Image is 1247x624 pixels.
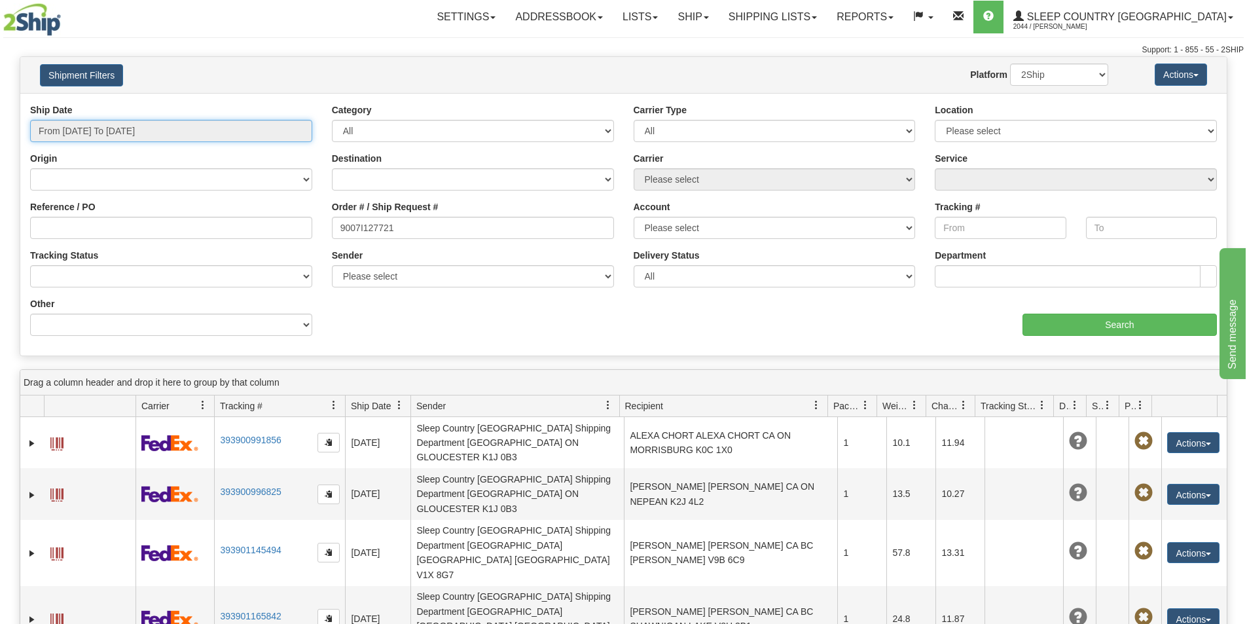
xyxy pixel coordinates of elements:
[26,547,39,560] a: Expand
[30,103,73,117] label: Ship Date
[1069,484,1087,502] span: Unknown
[332,103,372,117] label: Category
[613,1,668,33] a: Lists
[317,433,340,452] button: Copy to clipboard
[970,68,1007,81] label: Platform
[935,103,973,117] label: Location
[624,417,837,468] td: ALEXA CHORT ALEXA CHORT CA ON MORRISBURG K0C 1X0
[141,435,198,451] img: 2 - FedEx Express®
[837,417,886,468] td: 1
[625,399,663,413] span: Recipient
[719,1,827,33] a: Shipping lists
[220,435,281,445] a: 393900991856
[1069,542,1087,560] span: Unknown
[1059,399,1070,413] span: Delivery Status
[935,468,985,519] td: 10.27
[1024,11,1227,22] span: Sleep Country [GEOGRAPHIC_DATA]
[50,431,63,452] a: Label
[30,249,98,262] label: Tracking Status
[220,611,281,621] a: 393901165842
[1155,64,1207,86] button: Actions
[634,200,670,213] label: Account
[805,394,827,416] a: Recipient filter column settings
[505,1,613,33] a: Addressbook
[141,545,198,561] img: 2 - FedEx Express®
[410,468,624,519] td: Sleep Country [GEOGRAPHIC_DATA] Shipping Department [GEOGRAPHIC_DATA] ON GLOUCESTER K1J 0B3
[935,417,985,468] td: 11.94
[882,399,910,413] span: Weight
[1167,432,1220,453] button: Actions
[30,200,96,213] label: Reference / PO
[903,394,926,416] a: Weight filter column settings
[935,152,967,165] label: Service
[1064,394,1086,416] a: Delivery Status filter column settings
[1096,394,1119,416] a: Shipment Issues filter column settings
[1031,394,1053,416] a: Tracking Status filter column settings
[886,468,935,519] td: 13.5
[345,520,410,586] td: [DATE]
[40,64,123,86] button: Shipment Filters
[1134,542,1153,560] span: Pickup Not Assigned
[141,399,170,413] span: Carrier
[345,417,410,468] td: [DATE]
[1129,394,1151,416] a: Pickup Status filter column settings
[931,399,959,413] span: Charge
[1167,542,1220,563] button: Actions
[935,520,985,586] td: 13.31
[26,437,39,450] a: Expand
[388,394,410,416] a: Ship Date filter column settings
[935,217,1066,239] input: From
[332,152,382,165] label: Destination
[1134,484,1153,502] span: Pickup Not Assigned
[1069,432,1087,450] span: Unknown
[220,486,281,497] a: 393900996825
[854,394,877,416] a: Packages filter column settings
[3,45,1244,56] div: Support: 1 - 855 - 55 - 2SHIP
[50,541,63,562] a: Label
[26,488,39,502] a: Expand
[981,399,1038,413] span: Tracking Status
[3,3,61,36] img: logo2044.jpg
[1167,484,1220,505] button: Actions
[837,468,886,519] td: 1
[833,399,861,413] span: Packages
[837,520,886,586] td: 1
[30,297,54,310] label: Other
[668,1,718,33] a: Ship
[220,545,281,555] a: 393901145494
[20,370,1227,395] div: grid grouping header
[317,485,340,504] button: Copy to clipboard
[410,520,624,586] td: Sleep Country [GEOGRAPHIC_DATA] Shipping Department [GEOGRAPHIC_DATA] [GEOGRAPHIC_DATA] [GEOGRAPH...
[416,399,446,413] span: Sender
[323,394,345,416] a: Tracking # filter column settings
[1134,432,1153,450] span: Pickup Not Assigned
[886,520,935,586] td: 57.8
[624,520,837,586] td: [PERSON_NAME] [PERSON_NAME] CA BC [PERSON_NAME] V9B 6C9
[10,8,121,24] div: Send message
[192,394,214,416] a: Carrier filter column settings
[317,543,340,562] button: Copy to clipboard
[345,468,410,519] td: [DATE]
[1217,245,1246,378] iframe: chat widget
[634,103,687,117] label: Carrier Type
[220,399,262,413] span: Tracking #
[1125,399,1136,413] span: Pickup Status
[827,1,903,33] a: Reports
[886,417,935,468] td: 10.1
[332,249,363,262] label: Sender
[1003,1,1243,33] a: Sleep Country [GEOGRAPHIC_DATA] 2044 / [PERSON_NAME]
[332,200,439,213] label: Order # / Ship Request #
[1092,399,1103,413] span: Shipment Issues
[597,394,619,416] a: Sender filter column settings
[1013,20,1111,33] span: 2044 / [PERSON_NAME]
[935,249,986,262] label: Department
[410,417,624,468] td: Sleep Country [GEOGRAPHIC_DATA] Shipping Department [GEOGRAPHIC_DATA] ON GLOUCESTER K1J 0B3
[935,200,980,213] label: Tracking #
[634,249,700,262] label: Delivery Status
[141,486,198,502] img: 2 - FedEx Express®
[952,394,975,416] a: Charge filter column settings
[427,1,505,33] a: Settings
[634,152,664,165] label: Carrier
[50,483,63,504] a: Label
[624,468,837,519] td: [PERSON_NAME] [PERSON_NAME] CA ON NEPEAN K2J 4L2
